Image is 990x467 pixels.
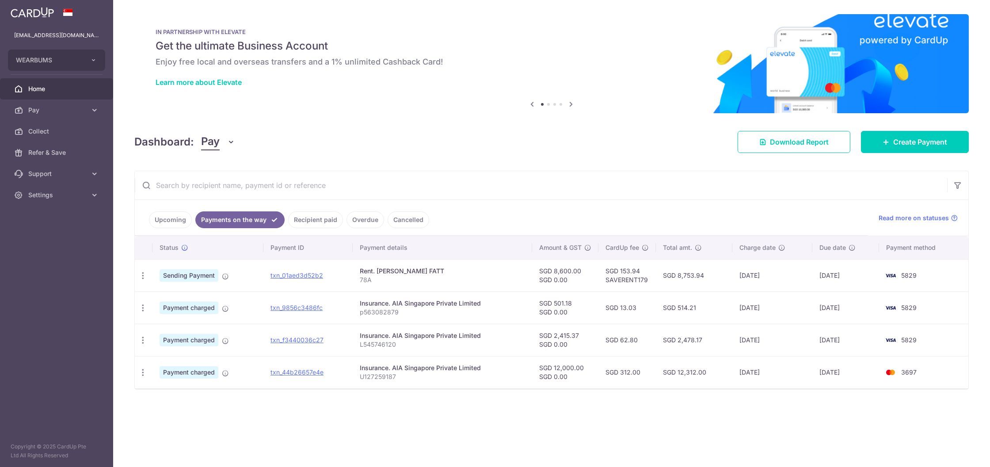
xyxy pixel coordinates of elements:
span: Download Report [770,137,829,147]
a: txn_44b26657e4e [270,368,324,376]
a: txn_9856c3486fc [270,304,323,311]
td: [DATE] [812,356,879,388]
button: WEARBUMS [8,50,105,71]
span: 5829 [901,336,917,344]
span: Status [160,243,179,252]
a: Read more on statuses [879,214,958,222]
td: [DATE] [732,259,812,291]
td: SGD 153.94 SAVERENT179 [598,259,656,291]
iframe: Opens a widget where you can find more information [933,440,981,463]
td: SGD 501.18 SGD 0.00 [532,291,598,324]
p: IN PARTNERSHIP WITH ELEVATE [156,28,948,35]
th: Payment method [879,236,968,259]
p: U127259187 [360,372,525,381]
img: Bank Card [882,302,899,313]
input: Search by recipient name, payment id or reference [135,171,947,199]
p: 78A [360,276,525,284]
td: SGD 514.21 [656,291,732,324]
td: [DATE] [812,291,879,324]
span: WEARBUMS [16,56,81,65]
span: Read more on statuses [879,214,949,222]
td: SGD 12,312.00 [656,356,732,388]
span: Collect [28,127,87,136]
span: Payment charged [160,366,218,379]
a: txn_01aed3d52b2 [270,272,323,279]
td: SGD 12,000.00 SGD 0.00 [532,356,598,388]
th: Payment ID [263,236,353,259]
div: Insurance. AIA Singapore Private Limited [360,299,525,308]
td: SGD 8,600.00 SGD 0.00 [532,259,598,291]
a: Upcoming [149,211,192,228]
a: Payments on the way [195,211,285,228]
span: Total amt. [663,243,692,252]
p: L545746120 [360,340,525,349]
span: 5829 [901,304,917,311]
th: Payment details [353,236,532,259]
div: Rent. [PERSON_NAME] FATT [360,267,525,276]
button: Pay [201,134,235,150]
a: Download Report [738,131,850,153]
span: Due date [819,243,846,252]
span: Settings [28,191,87,199]
h5: Get the ultimate Business Account [156,39,948,53]
td: SGD 2,415.37 SGD 0.00 [532,324,598,356]
div: Insurance. AIA Singapore Private Limited [360,331,525,340]
span: Charge date [739,243,776,252]
span: 3697 [901,368,917,376]
td: [DATE] [812,324,879,356]
td: [DATE] [732,356,812,388]
a: Cancelled [388,211,429,228]
span: Refer & Save [28,148,87,157]
a: Create Payment [861,131,969,153]
a: Learn more about Elevate [156,78,242,87]
h4: Dashboard: [134,134,194,150]
span: Payment charged [160,302,218,314]
span: Sending Payment [160,269,218,282]
span: Create Payment [893,137,947,147]
td: SGD 2,478.17 [656,324,732,356]
span: Support [28,169,87,178]
td: SGD 62.80 [598,324,656,356]
td: SGD 13.03 [598,291,656,324]
a: Overdue [346,211,384,228]
td: [DATE] [812,259,879,291]
a: Recipient paid [288,211,343,228]
p: p563082879 [360,308,525,317]
img: Bank Card [882,270,899,281]
h6: Enjoy free local and overseas transfers and a 1% unlimited Cashback Card! [156,57,948,67]
span: Pay [201,134,220,150]
img: CardUp [11,7,54,18]
span: Home [28,84,87,93]
td: SGD 312.00 [598,356,656,388]
img: Bank Card [882,335,899,345]
div: Insurance. AIA Singapore Private Limited [360,364,525,372]
span: 5829 [901,272,917,279]
span: Pay [28,106,87,115]
span: Payment charged [160,334,218,346]
td: SGD 8,753.94 [656,259,732,291]
img: Bank Card [882,367,899,378]
td: [DATE] [732,324,812,356]
span: CardUp fee [605,243,639,252]
td: [DATE] [732,291,812,324]
a: txn_f3440036c27 [270,336,324,344]
p: [EMAIL_ADDRESS][DOMAIN_NAME] [14,31,99,40]
img: Renovation banner [134,14,969,113]
span: Amount & GST [539,243,582,252]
